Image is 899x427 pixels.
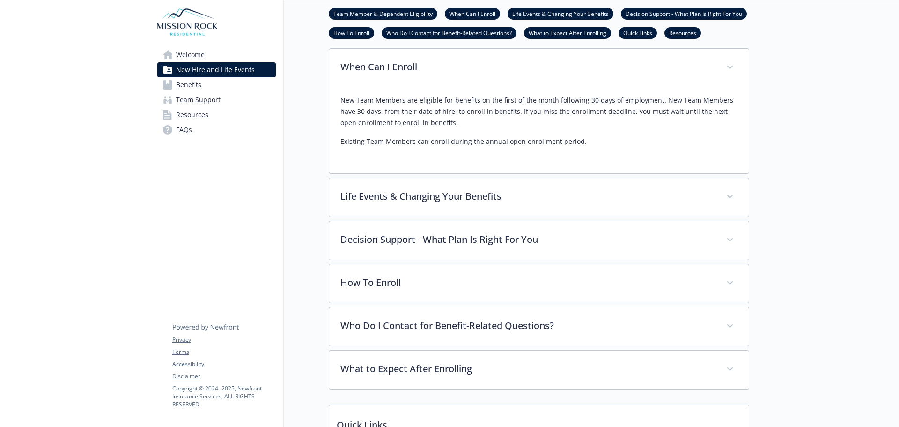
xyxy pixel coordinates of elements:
[340,95,737,128] p: New Team Members are eligible for benefits on the first of the month following 30 days of employm...
[445,9,500,18] a: When Can I Enroll
[172,336,275,344] a: Privacy
[340,232,715,247] p: Decision Support - What Plan Is Right For You
[340,276,715,290] p: How To Enroll
[329,307,749,346] div: Who Do I Contact for Benefit-Related Questions?
[329,221,749,260] div: Decision Support - What Plan Is Right For You
[340,319,715,333] p: Who Do I Contact for Benefit-Related Questions?
[508,9,613,18] a: Life Events & Changing Your Benefits
[621,9,747,18] a: Decision Support - What Plan Is Right For You
[664,28,701,37] a: Resources
[176,77,201,92] span: Benefits
[329,351,749,389] div: What to Expect After Enrolling
[172,384,275,408] p: Copyright © 2024 - 2025 , Newfront Insurance Services, ALL RIGHTS RESERVED
[157,122,276,137] a: FAQs
[172,360,275,368] a: Accessibility
[329,178,749,217] div: Life Events & Changing Your Benefits
[329,49,749,87] div: When Can I Enroll
[172,348,275,356] a: Terms
[340,136,737,147] p: Existing Team Members can enroll during the annual open enrollment period.
[329,264,749,303] div: How To Enroll
[524,28,611,37] a: What to Expect After Enrolling
[172,372,275,381] a: Disclaimer
[340,362,715,376] p: What to Expect After Enrolling
[329,9,437,18] a: Team Member & Dependent Eligibility
[176,92,221,107] span: Team Support
[157,92,276,107] a: Team Support
[157,62,276,77] a: New Hire and Life Events
[157,77,276,92] a: Benefits
[176,47,205,62] span: Welcome
[382,28,516,37] a: Who Do I Contact for Benefit-Related Questions?
[329,28,374,37] a: How To Enroll
[157,107,276,122] a: Resources
[176,107,208,122] span: Resources
[176,62,255,77] span: New Hire and Life Events
[340,189,715,203] p: Life Events & Changing Your Benefits
[176,122,192,137] span: FAQs
[619,28,657,37] a: Quick Links
[340,60,715,74] p: When Can I Enroll
[157,47,276,62] a: Welcome
[329,87,749,173] div: When Can I Enroll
